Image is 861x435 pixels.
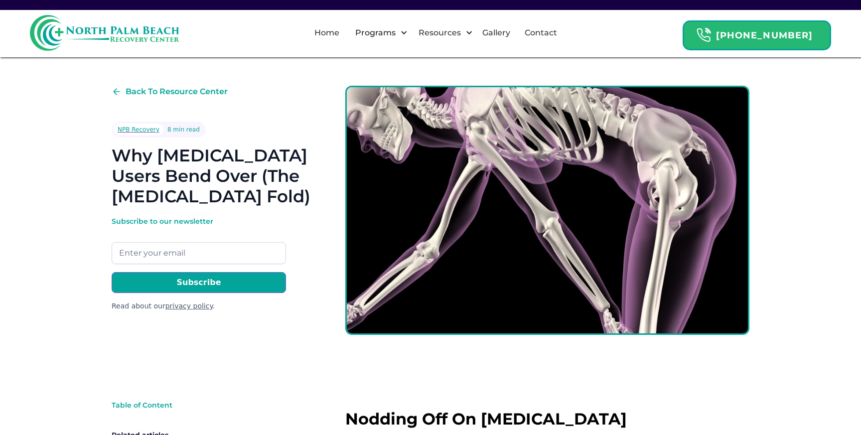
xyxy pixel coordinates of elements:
[416,27,463,39] div: Resources
[112,216,286,226] div: Subscribe to our newsletter
[353,27,398,39] div: Programs
[476,17,516,49] a: Gallery
[112,301,286,311] div: Read about our .
[347,17,410,49] div: Programs
[683,15,831,50] a: Header Calendar Icons[PHONE_NUMBER]
[410,17,475,49] div: Resources
[112,400,271,410] div: Table of Content
[114,124,163,136] a: NPB Recovery
[165,302,213,310] a: privacy policy
[126,86,228,98] div: Back To Resource Center
[118,125,159,135] div: NPB Recovery
[716,30,813,41] strong: [PHONE_NUMBER]
[112,145,313,206] h1: Why [MEDICAL_DATA] Users Bend Over (The [MEDICAL_DATA] Fold)
[112,272,286,293] input: Subscribe
[112,216,286,311] form: Email Form
[345,410,749,428] h2: Nodding Off On [MEDICAL_DATA]
[112,242,286,264] input: Enter your email
[112,86,228,98] a: Back To Resource Center
[308,17,345,49] a: Home
[167,125,200,135] div: 8 min read
[696,27,711,43] img: Header Calendar Icons
[519,17,563,49] a: Contact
